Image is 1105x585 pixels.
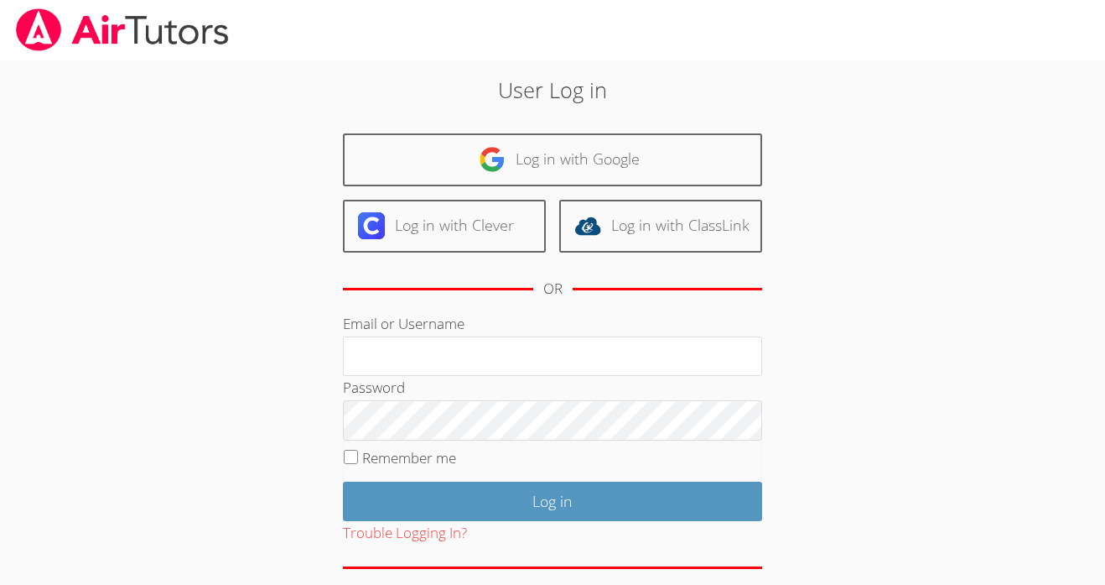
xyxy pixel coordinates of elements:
img: airtutors_banner-c4298cdbf04f3fff15de1276eac7730deb9818008684d7c2e4769d2f7ddbe033.png [14,8,231,51]
h2: User Log in [254,74,851,106]
img: classlink-logo-d6bb404cc1216ec64c9a2012d9dc4662098be43eaf13dc465df04b49fa7ab582.svg [574,212,601,239]
a: Log in with ClassLink [559,200,762,253]
label: Email or Username [343,314,464,333]
a: Log in with Clever [343,200,546,253]
a: Log in with Google [343,133,762,186]
input: Log in [343,482,762,521]
label: Password [343,378,405,397]
img: clever-logo-6eab21bc6e7a338710f1a6ff85c0baf02591cd810cc4098c63d3a4b26e2feb20.svg [358,212,385,239]
label: Remember me [362,448,456,467]
div: OR [543,277,563,301]
img: google-logo-50288ca7cdecda66e5e0955fdab243c47b7ad437acaf1139b6f446037453330a.svg [479,146,506,173]
button: Trouble Logging In? [343,521,467,546]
